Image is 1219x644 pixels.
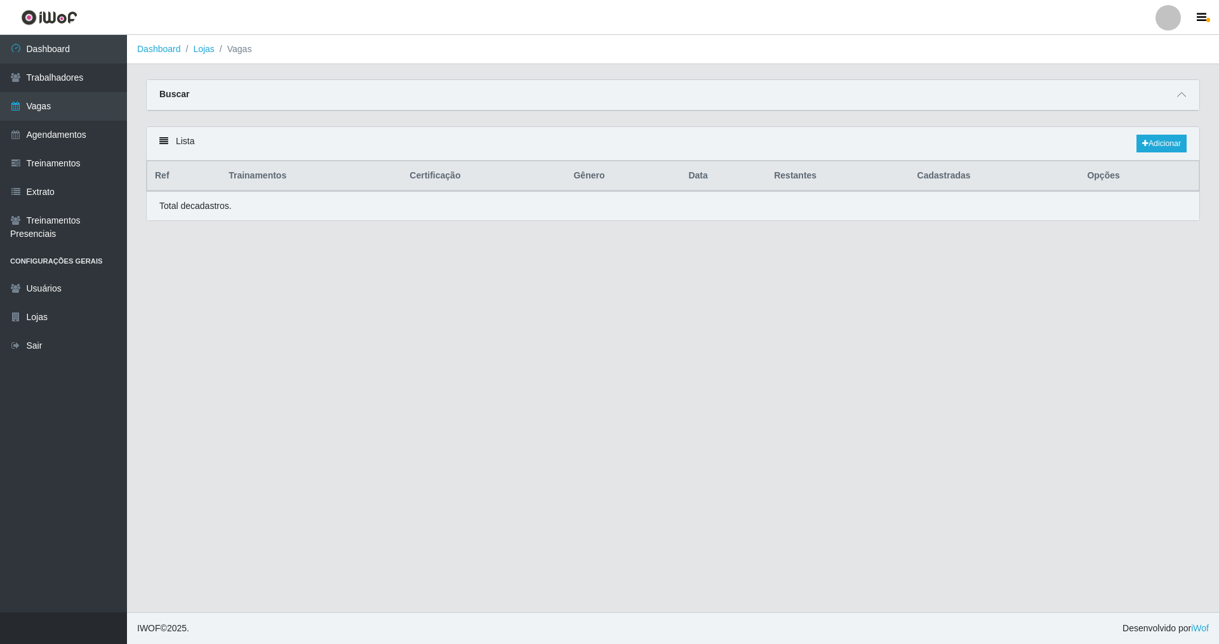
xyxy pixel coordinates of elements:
[137,44,181,54] a: Dashboard
[147,127,1199,161] div: Lista
[1191,623,1209,633] a: iWof
[766,161,909,191] th: Restantes
[21,10,77,25] img: CoreUI Logo
[681,161,766,191] th: Data
[159,199,232,213] p: Total de cadastros.
[1079,161,1199,191] th: Opções
[566,161,681,191] th: Gênero
[127,35,1219,64] nav: breadcrumb
[215,43,252,56] li: Vagas
[1136,135,1187,152] a: Adicionar
[137,623,161,633] span: IWOF
[193,44,214,54] a: Lojas
[1122,622,1209,635] span: Desenvolvido por
[910,161,1080,191] th: Cadastradas
[147,161,222,191] th: Ref
[402,161,566,191] th: Certificação
[137,622,189,635] span: © 2025 .
[159,89,189,99] strong: Buscar
[221,161,402,191] th: Trainamentos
